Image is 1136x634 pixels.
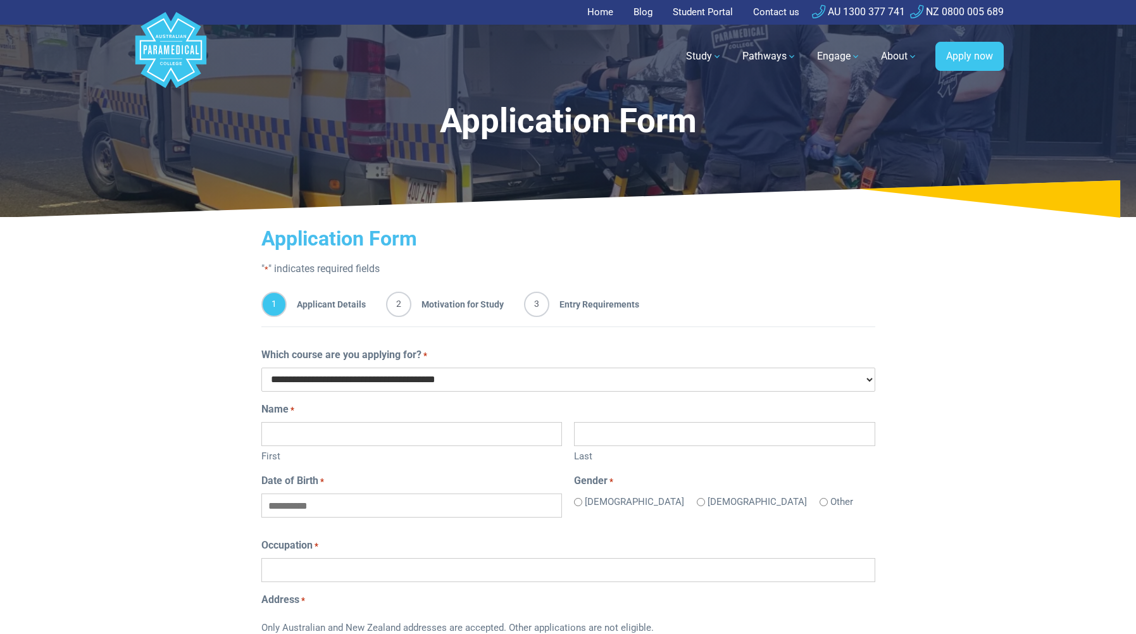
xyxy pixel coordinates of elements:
label: Last [574,446,875,464]
a: Australian Paramedical College [133,25,209,89]
a: Apply now [935,42,1004,71]
span: 3 [524,292,549,317]
a: AU 1300 377 741 [812,6,905,18]
a: NZ 0800 005 689 [910,6,1004,18]
label: Which course are you applying for? [261,347,427,363]
span: Motivation for Study [411,292,504,317]
span: 2 [386,292,411,317]
label: [DEMOGRAPHIC_DATA] [708,495,807,509]
span: Applicant Details [287,292,366,317]
label: Occupation [261,538,318,553]
h2: Application Form [261,227,875,251]
label: Date of Birth [261,473,324,488]
legend: Name [261,402,875,417]
a: Engage [809,39,868,74]
legend: Gender [574,473,875,488]
label: Other [830,495,853,509]
span: 1 [261,292,287,317]
a: Pathways [735,39,804,74]
a: Study [678,39,730,74]
a: About [873,39,925,74]
legend: Address [261,592,875,607]
span: Entry Requirements [549,292,639,317]
label: [DEMOGRAPHIC_DATA] [585,495,684,509]
h1: Application Form [242,101,895,141]
p: " " indicates required fields [261,261,875,277]
label: First [261,446,562,464]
